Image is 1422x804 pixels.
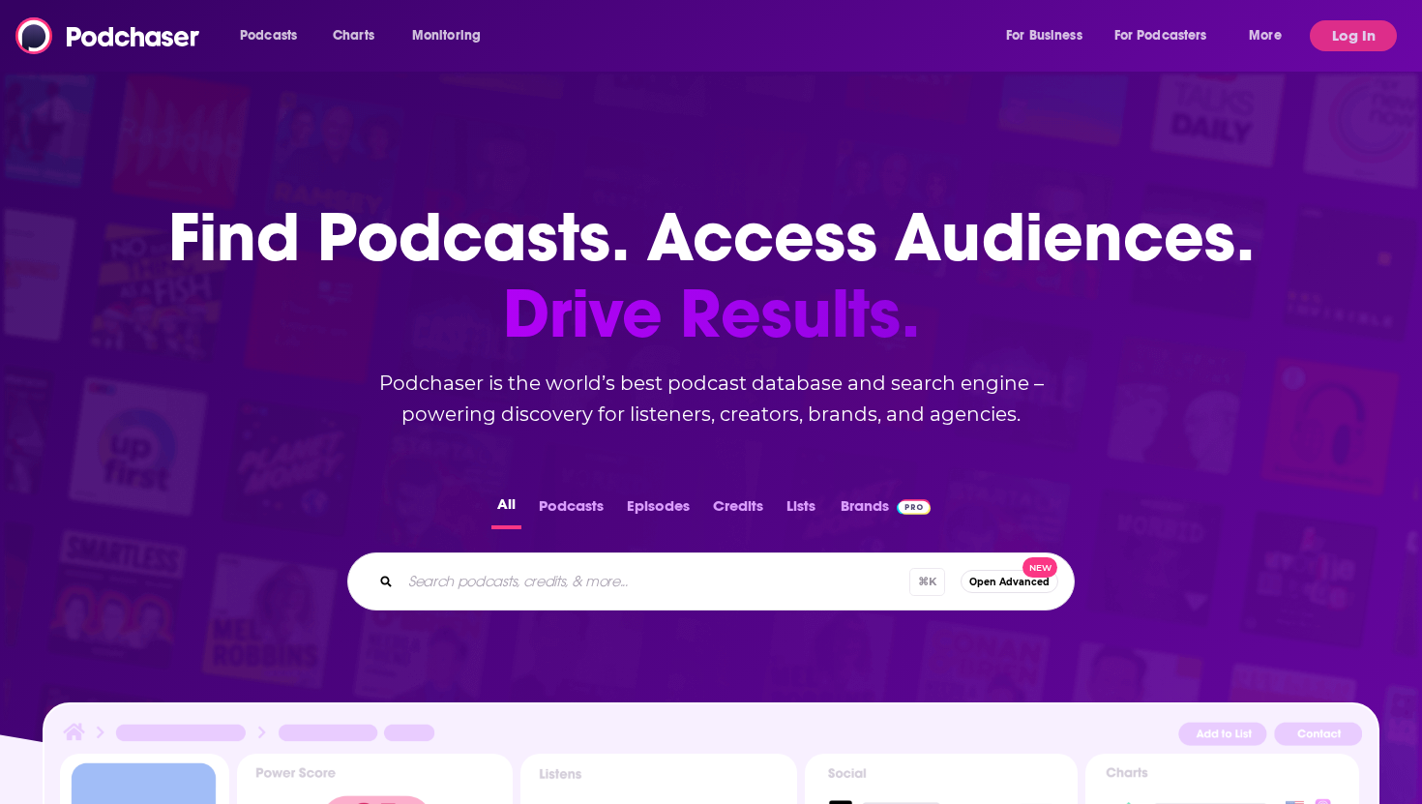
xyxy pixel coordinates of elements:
[60,720,1362,754] img: Podcast Insights Header
[909,568,945,596] span: ⌘ K
[969,577,1050,587] span: Open Advanced
[1006,22,1082,49] span: For Business
[324,368,1098,430] h2: Podchaser is the world’s best podcast database and search engine – powering discovery for listene...
[168,276,1255,352] span: Drive Results.
[1249,22,1282,49] span: More
[491,491,521,529] button: All
[1114,22,1207,49] span: For Podcasters
[961,570,1058,593] button: Open AdvancedNew
[412,22,481,49] span: Monitoring
[1235,20,1306,51] button: open menu
[621,491,696,529] button: Episodes
[400,566,909,597] input: Search podcasts, credits, & more...
[1022,557,1057,578] span: New
[1310,20,1397,51] button: Log In
[347,552,1075,610] div: Search podcasts, credits, & more...
[707,491,769,529] button: Credits
[320,20,386,51] a: Charts
[399,20,506,51] button: open menu
[533,491,609,529] button: Podcasts
[168,199,1255,352] h1: Find Podcasts. Access Audiences.
[992,20,1107,51] button: open menu
[1102,20,1235,51] button: open menu
[333,22,374,49] span: Charts
[226,20,322,51] button: open menu
[841,491,931,529] a: BrandsPodchaser Pro
[781,491,821,529] button: Lists
[15,17,201,54] img: Podchaser - Follow, Share and Rate Podcasts
[897,499,931,515] img: Podchaser Pro
[240,22,297,49] span: Podcasts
